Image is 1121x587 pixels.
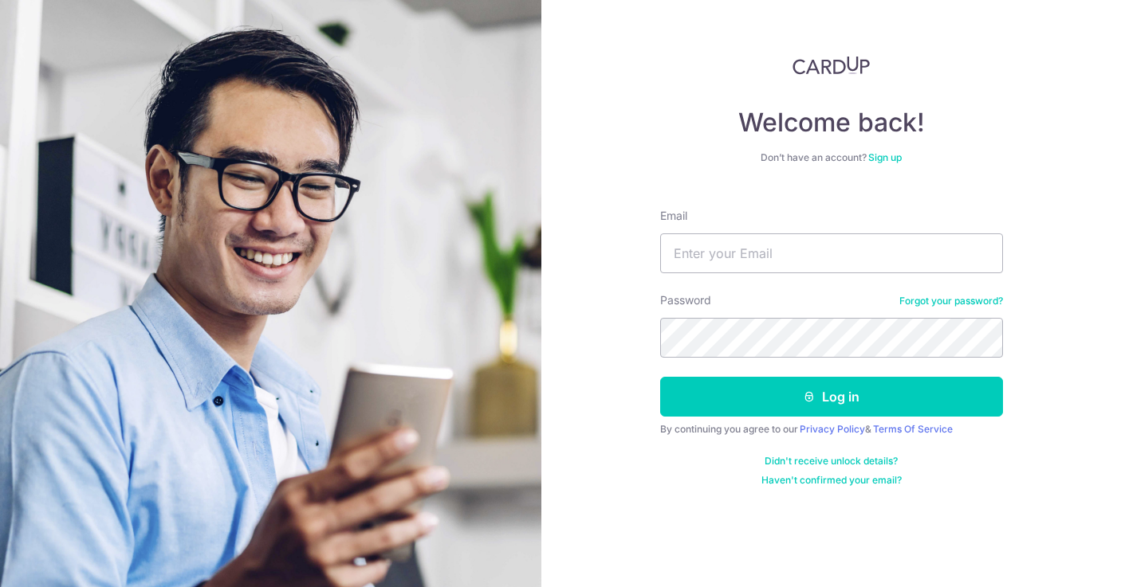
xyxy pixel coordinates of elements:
[873,423,953,435] a: Terms Of Service
[660,208,687,224] label: Email
[868,151,902,163] a: Sign up
[899,295,1003,307] a: Forgot your password?
[660,233,1003,273] input: Enter your Email
[800,423,865,435] a: Privacy Policy
[660,377,1003,417] button: Log in
[660,151,1003,164] div: Don’t have an account?
[761,474,902,487] a: Haven't confirmed your email?
[765,455,898,468] a: Didn't receive unlock details?
[793,56,871,75] img: CardUp Logo
[660,292,711,308] label: Password
[660,107,1003,139] h4: Welcome back!
[660,423,1003,436] div: By continuing you agree to our &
